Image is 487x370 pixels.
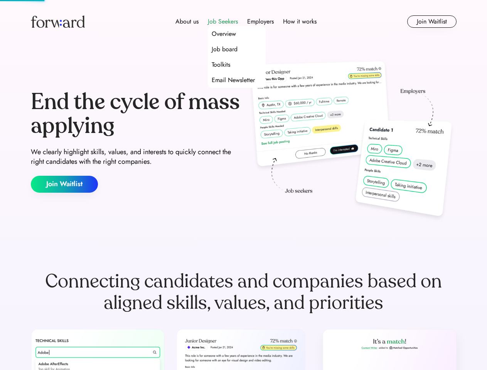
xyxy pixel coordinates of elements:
[407,15,457,28] button: Join Waitlist
[31,176,98,193] button: Join Waitlist
[175,17,199,26] div: About us
[212,76,255,85] div: Email Newsletter
[212,60,230,69] div: Toolkits
[283,17,317,26] div: How it works
[31,271,457,314] div: Connecting candidates and companies based on aligned skills, values, and priorities
[212,45,238,54] div: Job board
[212,29,236,39] div: Overview
[208,17,238,26] div: Job Seekers
[31,90,241,138] div: End the cycle of mass applying
[247,59,457,224] img: hero-image.png
[31,147,241,166] div: We clearly highlight skills, values, and interests to quickly connect the right candidates with t...
[31,15,85,28] img: Forward logo
[247,17,274,26] div: Employers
